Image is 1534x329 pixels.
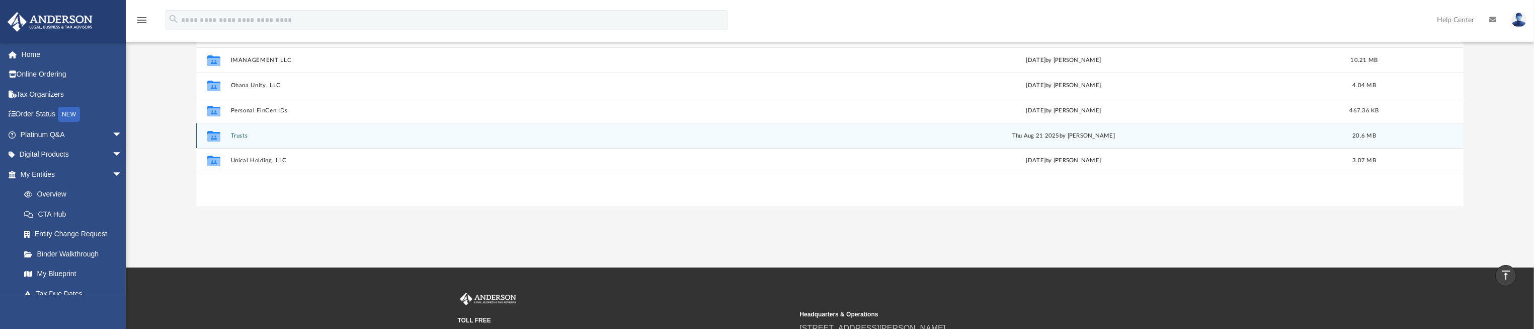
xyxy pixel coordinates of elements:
a: menu [136,19,148,26]
a: Binder Walkthrough [14,244,137,264]
a: Overview [14,184,137,205]
img: Anderson Advisors Platinum Portal [5,12,96,32]
small: Headquarters & Operations [800,310,1135,319]
a: Online Ordering [7,64,137,85]
div: NEW [58,107,80,122]
img: Anderson Advisors Platinum Portal [458,293,518,306]
small: TOLL FREE [458,316,793,325]
div: Thu Aug 21 2025 by [PERSON_NAME] [787,131,1340,141]
span: arrow_drop_down [112,145,132,165]
a: Home [7,44,137,64]
span: 3.07 MB [1352,158,1376,164]
div: [DATE] by [PERSON_NAME] [787,157,1340,166]
span: 10.21 MB [1350,57,1378,63]
a: vertical_align_top [1495,265,1516,286]
button: Personal FinCen IDs [230,107,783,114]
span: arrow_drop_down [112,124,132,145]
a: Order StatusNEW [7,104,137,125]
span: 4.04 MB [1352,83,1376,88]
a: Tax Due Dates [14,284,137,304]
img: User Pic [1511,13,1526,27]
div: [DATE] by [PERSON_NAME] [787,106,1340,115]
i: search [168,14,179,25]
span: 467.36 KB [1349,108,1379,113]
a: Platinum Q&Aarrow_drop_down [7,124,137,145]
button: Unical Holding, LLC [230,158,783,164]
button: IMANAGEMENT LLC [230,57,783,63]
span: 20.6 MB [1352,133,1376,139]
a: My Blueprint [14,264,132,284]
a: My Entitiesarrow_drop_down [7,164,137,184]
a: Digital Productsarrow_drop_down [7,145,137,165]
button: Ohana Unity, LLC [230,82,783,89]
a: Entity Change Request [14,224,137,244]
div: [DATE] by [PERSON_NAME] [787,56,1340,65]
button: Trusts [230,133,783,139]
div: [DATE] by [PERSON_NAME] [787,81,1340,90]
i: menu [136,14,148,26]
a: Tax Organizers [7,84,137,104]
span: arrow_drop_down [112,164,132,185]
a: CTA Hub [14,204,137,224]
i: vertical_align_top [1500,269,1512,281]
